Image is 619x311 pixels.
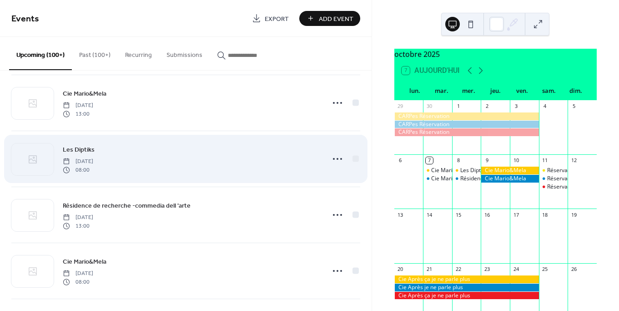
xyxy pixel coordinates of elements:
button: Add Event [299,11,360,26]
div: 15 [455,211,462,218]
div: 23 [483,266,490,273]
div: 21 [426,266,433,273]
div: Résidence de recherche -commedia dell 'arte [452,175,481,183]
div: 20 [397,266,404,273]
div: 25 [542,266,549,273]
button: Submissions [159,37,210,69]
div: 30 [426,103,433,110]
span: Cie Mario&Mela [63,257,106,267]
div: 9 [483,157,490,164]
div: 14 [426,211,433,218]
span: [DATE] [63,270,93,278]
div: lun. [402,82,428,100]
button: Past (100+) [72,37,118,69]
div: mer. [455,82,482,100]
div: Cie Après ça je ne parle plus [394,275,539,283]
div: Cie Mario&Mela [423,167,452,174]
span: Cie Mario&Mela [63,89,106,99]
div: 16 [483,211,490,218]
div: mar. [428,82,455,100]
div: CARPes Réservation [394,128,539,136]
span: 08:00 [63,166,93,174]
span: [DATE] [63,214,93,222]
a: Export [245,11,296,26]
span: Events [11,10,39,28]
span: 13:00 [63,110,93,118]
div: Cie Mario&Mela [481,175,538,183]
span: Add Event [319,14,353,24]
span: [DATE] [63,102,93,110]
div: Cie Mario&Mela [431,167,473,174]
div: CARPes Réservation [394,112,539,120]
div: Réservation Teatro la Fuffa [539,175,568,183]
div: Résidence de recherche -commedia dell 'arte [460,175,575,183]
div: 22 [455,266,462,273]
div: jeu. [482,82,509,100]
div: 2 [483,103,490,110]
div: CARPes Réservation [394,121,539,128]
div: 29 [397,103,404,110]
span: 13:00 [63,222,93,230]
div: ven. [509,82,536,100]
div: 13 [397,211,404,218]
div: Cie Mario&Mela [431,175,473,183]
span: Export [265,14,289,24]
a: Résidence de recherche -commedia dell 'arte [63,200,191,211]
div: Cie Après je ne parle plus [394,284,539,291]
div: 7 [426,157,433,164]
div: 12 [570,157,577,164]
a: Les Diptiks [63,144,95,155]
span: 08:00 [63,278,93,286]
div: 24 [513,266,519,273]
div: 3 [513,103,519,110]
div: Cie Mario&Mela [481,167,538,174]
div: sam. [536,82,563,100]
span: Résidence de recherche -commedia dell 'arte [63,201,191,211]
div: 8 [455,157,462,164]
div: 11 [542,157,549,164]
a: Cie Mario&Mela [63,256,106,267]
div: octobre 2025 [394,49,597,60]
div: 26 [570,266,577,273]
div: Cie Mario&Mela [423,175,452,183]
button: Upcoming (100+) [9,37,72,70]
div: 19 [570,211,577,218]
button: Recurring [118,37,159,69]
div: 4 [542,103,549,110]
div: Les Diptiks [460,167,488,174]
div: Réservation Teatro la Fuffa [539,167,568,174]
div: 6 [397,157,404,164]
div: Réservation Teatro la Fuffa [539,183,568,191]
div: 10 [513,157,519,164]
div: dim. [563,82,589,100]
div: 5 [570,103,577,110]
span: Les Diptiks [63,145,95,155]
div: 17 [513,211,519,218]
span: [DATE] [63,158,93,166]
div: 1 [455,103,462,110]
div: Cie Après ça je ne parle plus [394,292,539,300]
div: Les Diptiks [452,167,481,174]
a: Cie Mario&Mela [63,88,106,99]
div: 18 [542,211,549,218]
